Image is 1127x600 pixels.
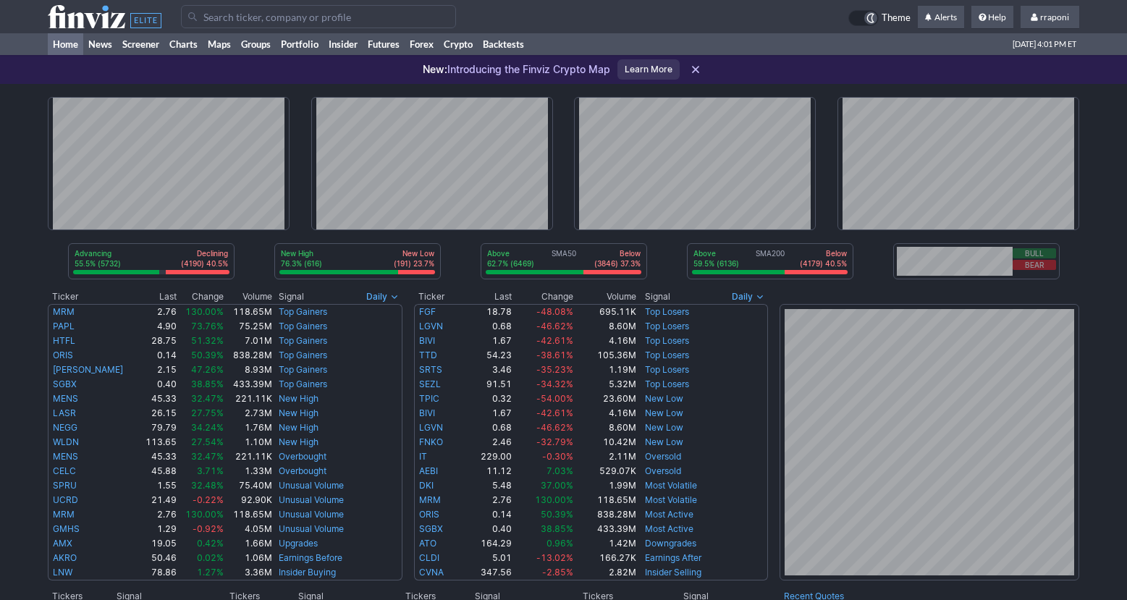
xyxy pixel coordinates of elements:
span: 27.75% [191,407,224,418]
a: Groups [236,33,276,55]
td: 1.66M [224,536,273,551]
a: IT [419,451,427,462]
td: 221.11K [224,449,273,464]
a: LGVN [419,422,443,433]
span: 130.00% [535,494,573,505]
a: New Low [645,393,683,404]
a: Oversold [645,451,681,462]
th: Last [138,290,177,304]
p: (4190) 40.5% [181,258,228,269]
a: LASR [53,407,76,418]
td: 118.65M [224,304,273,319]
td: 838.28M [574,507,637,522]
td: 0.14 [138,348,177,363]
a: New High [279,436,318,447]
td: 79.79 [138,421,177,435]
a: AMX [53,538,72,549]
td: 5.01 [462,551,512,565]
td: 2.76 [138,507,177,522]
td: 5.32M [574,377,637,392]
td: 2.73M [224,406,273,421]
span: 34.24% [191,422,224,433]
td: 4.16M [574,406,637,421]
td: 7.01M [224,334,273,348]
a: TTD [419,350,437,360]
a: Insider [324,33,363,55]
p: 76.3% (616) [281,258,322,269]
span: -46.62% [536,422,573,433]
a: Top Gainers [279,306,327,317]
td: 18.78 [462,304,512,319]
span: 7.03% [546,465,573,476]
td: 1.55 [138,478,177,493]
td: 75.40M [224,478,273,493]
td: 4.90 [138,319,177,334]
span: 0.42% [197,538,224,549]
td: 78.86 [138,565,177,580]
a: New High [279,393,318,404]
a: PAPL [53,321,75,331]
td: 91.51 [462,377,512,392]
td: 1.29 [138,522,177,536]
td: 0.68 [462,319,512,334]
a: MRM [53,509,75,520]
a: Forex [405,33,439,55]
td: 45.33 [138,449,177,464]
span: rraponi [1040,12,1069,22]
span: 32.47% [191,393,224,404]
a: TPIC [419,393,439,404]
a: Top Losers [645,321,689,331]
a: UCRD [53,494,78,505]
span: -0.92% [193,523,224,534]
a: LNW [53,567,72,578]
td: 164.29 [462,536,512,551]
p: Advancing [75,248,121,258]
a: Most Volatile [645,494,697,505]
button: Signals interval [728,290,768,304]
span: -2.85% [542,567,573,578]
span: Signal [279,291,304,303]
td: 118.65M [574,493,637,507]
td: 45.33 [138,392,177,406]
a: BIVI [419,407,435,418]
span: -46.62% [536,321,573,331]
p: New High [281,248,322,258]
span: 32.48% [191,480,224,491]
td: 0.40 [462,522,512,536]
td: 28.75 [138,334,177,348]
span: -32.79% [536,436,573,447]
a: ORIS [53,350,73,360]
td: 1.10M [224,435,273,449]
td: 10.42M [574,435,637,449]
a: LGVN [419,321,443,331]
td: 26.15 [138,406,177,421]
td: 105.36M [574,348,637,363]
td: 11.12 [462,464,512,478]
a: Screener [117,33,164,55]
a: HTFL [53,335,75,346]
a: FGF [419,306,436,317]
a: Help [971,6,1013,29]
a: New Low [645,407,683,418]
td: 166.27K [574,551,637,565]
td: 1.42M [574,536,637,551]
td: 1.76M [224,421,273,435]
a: Theme [848,10,911,26]
a: SGBX [419,523,443,534]
p: Below [800,248,847,258]
a: AKRO [53,552,77,563]
div: SMA200 [692,248,848,270]
input: Search [181,5,456,28]
p: Above [693,248,739,258]
span: Signal [645,291,670,303]
td: 8.60M [574,421,637,435]
a: Oversold [645,465,681,476]
p: Declining [181,248,228,258]
a: Most Active [645,523,693,534]
a: Top Losers [645,379,689,389]
a: Insider Buying [279,567,336,578]
a: Unusual Volume [279,523,344,534]
td: 221.11K [224,392,273,406]
a: ATO [419,538,436,549]
span: 0.02% [197,552,224,563]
